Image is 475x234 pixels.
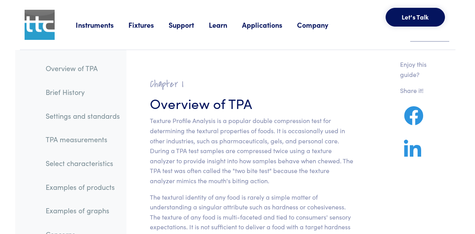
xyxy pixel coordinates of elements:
[39,202,126,220] a: Examples of graphs
[400,149,425,159] a: Share on LinkedIn
[39,178,126,196] a: Examples of products
[169,20,209,30] a: Support
[128,20,169,30] a: Fixtures
[150,116,353,186] p: Texture Profile Analysis is a popular double compression test for determining the textural proper...
[150,93,353,113] h3: Overview of TPA
[39,107,126,125] a: Settings and standards
[25,10,55,40] img: ttc_logo_1x1_v1.0.png
[400,86,437,96] p: Share it!
[39,59,126,77] a: Overview of TPA
[242,20,297,30] a: Applications
[209,20,242,30] a: Learn
[400,59,437,79] p: Enjoy this guide?
[297,20,343,30] a: Company
[39,130,126,148] a: TPA measurements
[386,8,445,27] button: Let's Talk
[39,154,126,172] a: Select characteristics
[39,83,126,101] a: Brief History
[76,20,128,30] a: Instruments
[150,78,353,90] h2: Chapter I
